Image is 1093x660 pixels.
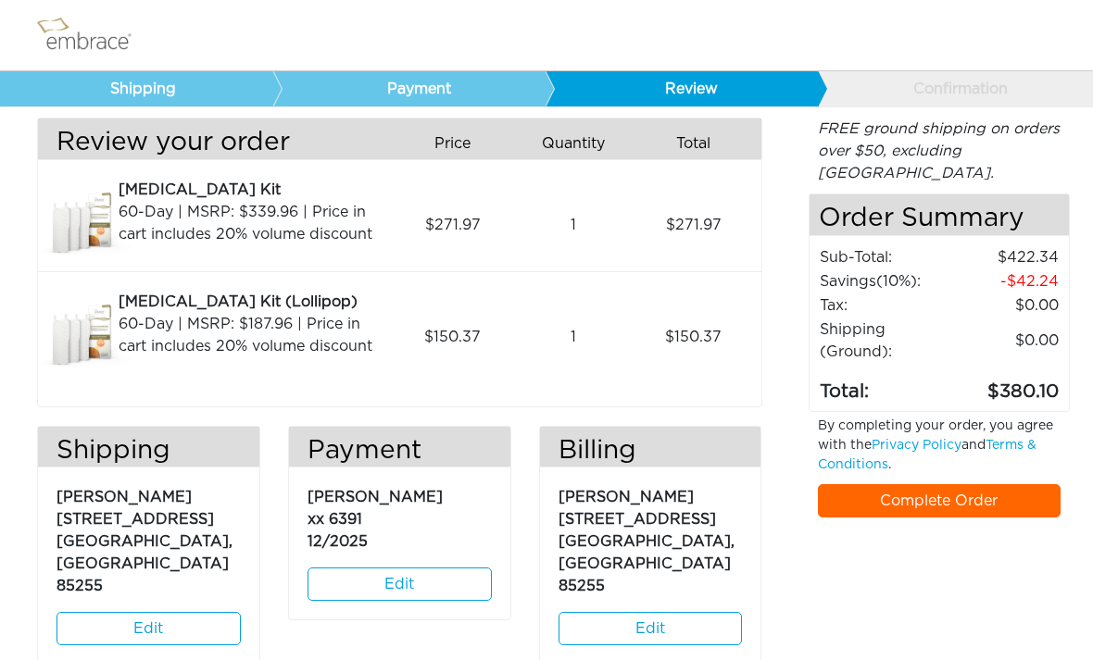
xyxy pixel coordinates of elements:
[542,132,605,155] span: Quantity
[819,269,951,293] td: Savings :
[819,364,951,406] td: Total:
[951,364,1060,406] td: 380.10
[819,318,951,364] td: Shipping (Ground):
[289,436,510,467] h3: Payment
[38,436,259,467] h3: Shipping
[951,269,1060,293] td: 42.24
[872,439,961,452] a: Privacy Policy
[308,512,362,527] span: xx 6391
[571,326,576,348] span: 1
[32,12,153,58] img: logo.png
[57,612,241,645] a: Edit
[666,214,722,236] span: 271.97
[951,318,1060,364] td: $0.00
[540,436,761,467] h3: Billing
[119,291,385,313] div: [MEDICAL_DATA] Kit (Lollipop)
[819,245,951,269] td: Sub-Total:
[38,291,131,383] img: 364cecbc-8da3-11e7-8916-02e45ca4b85b.jpeg
[818,484,1062,517] a: Complete Order
[119,179,385,201] div: [MEDICAL_DATA] Kit
[57,477,241,597] p: [PERSON_NAME] [STREET_ADDRESS] [GEOGRAPHIC_DATA], [GEOGRAPHIC_DATA] 85255
[559,477,743,597] p: [PERSON_NAME] [STREET_ADDRESS] [GEOGRAPHIC_DATA], [GEOGRAPHIC_DATA] 85255
[819,293,951,318] td: Tax:
[810,194,1070,236] h4: Order Summary
[809,118,1071,184] div: FREE ground shipping on orders over $50, excluding [GEOGRAPHIC_DATA].
[399,128,520,159] div: Price
[804,417,1075,484] div: By completing your order, you agree with the and .
[272,71,546,106] a: Payment
[308,567,492,601] a: Edit
[119,313,385,357] div: 60-Day | MSRP: $187.96 | Price in cart includes 20% volume discount
[951,245,1060,269] td: 422.34
[38,179,131,271] img: 08a01078-8cea-11e7-8349-02e45ca4b85b.jpeg
[308,534,368,549] span: 12/2025
[817,71,1090,106] a: Confirmation
[571,214,576,236] span: 1
[425,214,481,236] span: 271.97
[38,128,385,159] h3: Review your order
[424,326,481,348] span: 150.37
[308,490,443,504] span: [PERSON_NAME]
[559,612,743,645] a: Edit
[545,71,818,106] a: Review
[640,128,760,159] div: Total
[119,201,385,245] div: 60-Day | MSRP: $339.96 | Price in cart includes 20% volume discount
[665,326,722,348] span: 150.37
[951,293,1060,318] td: 0.00
[876,274,917,289] span: (10%)
[818,439,1036,471] a: Terms & Conditions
